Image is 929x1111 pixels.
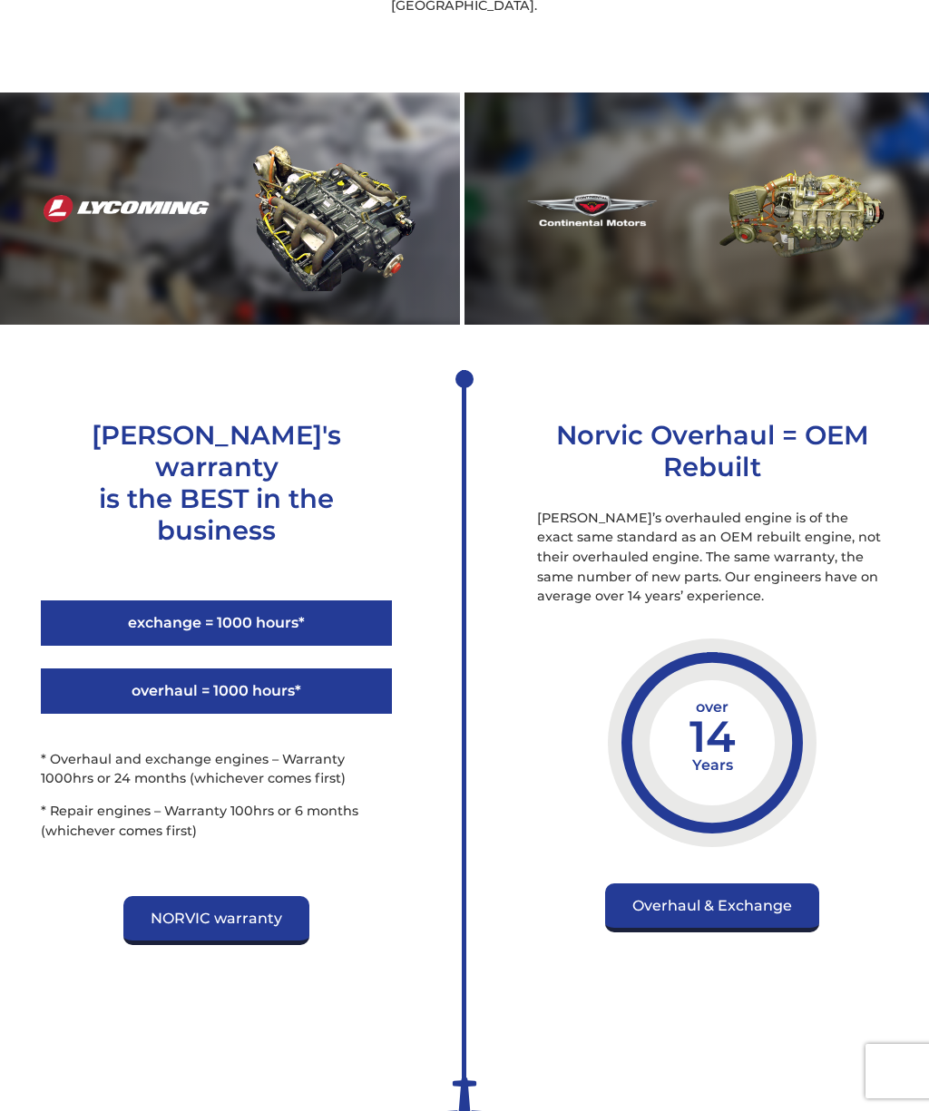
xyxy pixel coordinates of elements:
p: * Repair engines – Warranty 100hrs or 6 months (whichever comes first) [41,802,392,841]
img: Lycoming engine [250,125,416,291]
img: Lycoming logo [44,195,210,222]
a: Overhaul & Exchange [605,883,819,932]
div: overhaul = 1000 hours* [41,668,392,714]
span: Years [650,758,775,773]
p: * Overhaul and exchange engines – Warranty 1000hrs or 24 months (whichever comes first) [41,750,392,789]
span: over [650,700,775,715]
a: NORVIC warranty [123,896,309,945]
img: TCM Continental logo [508,188,676,229]
img: TCM Continental engine [718,124,885,292]
div: exchange = 1000 hours* [41,600,392,646]
h3: [PERSON_NAME]'s warranty is the BEST in the business [41,419,392,546]
h3: Norvic Overhaul = OEM Rebuilt [537,419,888,482]
p: 14 [650,680,775,805]
p: [PERSON_NAME]’s overhauled engine is of the exact same standard as an OEM rebuilt engine, not the... [537,509,888,607]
